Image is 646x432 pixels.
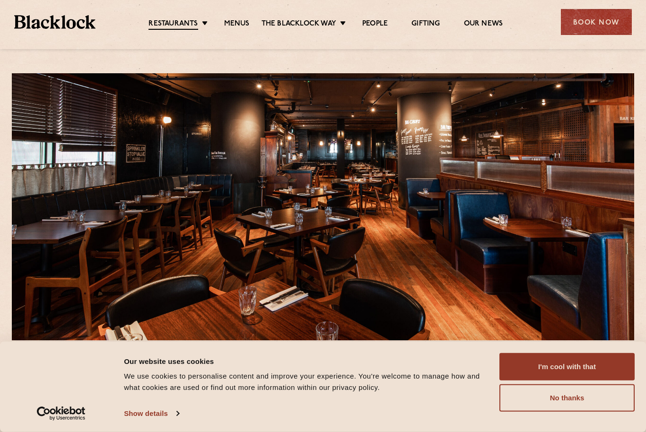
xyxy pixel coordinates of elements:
[561,9,632,35] div: Book Now
[14,15,96,29] img: BL_Textured_Logo-footer-cropped.svg
[411,19,440,29] a: Gifting
[148,19,198,30] a: Restaurants
[262,19,336,29] a: The Blacklock Way
[224,19,250,29] a: Menus
[499,353,635,380] button: I'm cool with that
[124,355,489,367] div: Our website uses cookies
[362,19,388,29] a: People
[20,406,103,421] a: Usercentrics Cookiebot - opens in a new window
[124,406,179,421] a: Show details
[124,371,489,393] div: We use cookies to personalise content and improve your experience. You're welcome to manage how a...
[464,19,503,29] a: Our News
[499,384,635,412] button: No thanks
